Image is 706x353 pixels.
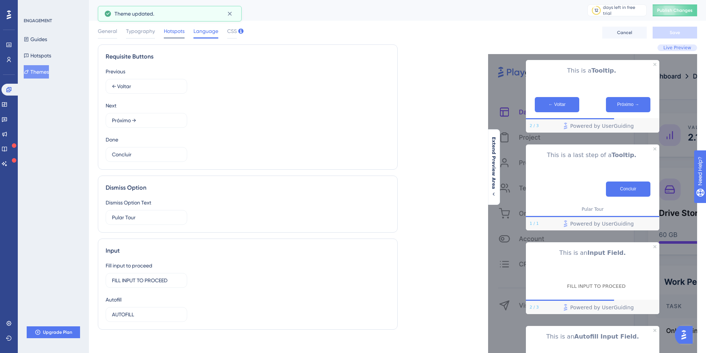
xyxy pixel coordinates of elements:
[106,101,116,110] div: Next
[526,217,659,230] div: Footer
[532,150,653,160] p: This is a last step of a
[193,27,218,36] span: Language
[17,2,46,11] span: Need Help?
[570,303,634,312] span: Powered by UserGuiding
[570,121,634,130] span: Powered by UserGuiding
[526,119,659,133] div: Footer
[603,4,644,16] div: days left in free trial
[24,18,52,24] div: ENGAGEMENT
[653,329,656,332] div: Close Preview
[115,9,154,18] span: Theme updated.
[106,183,390,192] div: Dismiss Option
[106,135,118,144] div: Done
[657,7,693,13] span: Publish Changes
[43,329,72,335] span: Upgrade Plan
[112,116,181,124] input: Next
[653,27,697,39] button: Save
[581,206,603,212] div: Pular Tour
[570,219,634,228] span: Powered by UserGuiding
[611,151,636,159] b: Tooltip.
[663,45,691,51] span: Live Preview
[574,333,639,340] b: Autofill Input Field.
[227,27,237,36] span: CSS
[24,49,51,62] button: Hotspots
[112,310,181,319] input: Autofill
[488,137,500,197] button: Extend Preview Area
[675,324,697,346] iframe: UserGuiding AI Assistant Launcher
[491,137,497,189] span: Extend Preview Area
[106,198,151,207] div: Dismiss Option Text
[164,27,185,36] span: Hotspots
[587,249,626,256] b: Input Field.
[617,30,632,36] span: Cancel
[126,27,155,36] span: Typography
[106,52,390,61] div: Requisite Buttons
[530,123,539,129] div: Step 2 of 3
[653,63,656,66] div: Close Preview
[98,5,569,16] div: Default Theme
[567,283,626,290] p: FILL INPUT TO PROCEED
[653,147,656,150] div: Close Preview
[594,7,598,13] div: 12
[98,27,117,36] span: General
[106,246,390,255] div: Input
[606,97,650,112] button: Next
[112,213,181,222] input: Dismiss Option Text
[535,97,579,112] button: Previous
[606,182,650,197] button: Done
[106,67,125,76] div: Previous
[653,4,697,16] button: Publish Changes
[653,245,656,248] div: Close Preview
[106,261,152,270] div: Fill input to proceed
[670,30,680,36] span: Save
[112,276,181,284] input: Fill input to proceed
[27,326,80,338] button: Upgrade Plan
[602,27,647,39] button: Cancel
[112,150,181,159] input: Done
[591,67,616,74] b: Tooltip.
[106,295,122,304] div: Autofill
[526,301,659,314] div: Footer
[532,248,653,258] p: This is an
[530,304,539,310] div: Step 2 of 3
[532,332,653,342] p: This is an
[24,65,49,79] button: Themes
[530,221,539,227] div: Step 1 of 1
[532,66,653,76] p: This is a
[24,33,47,46] button: Guides
[112,82,181,90] input: Previous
